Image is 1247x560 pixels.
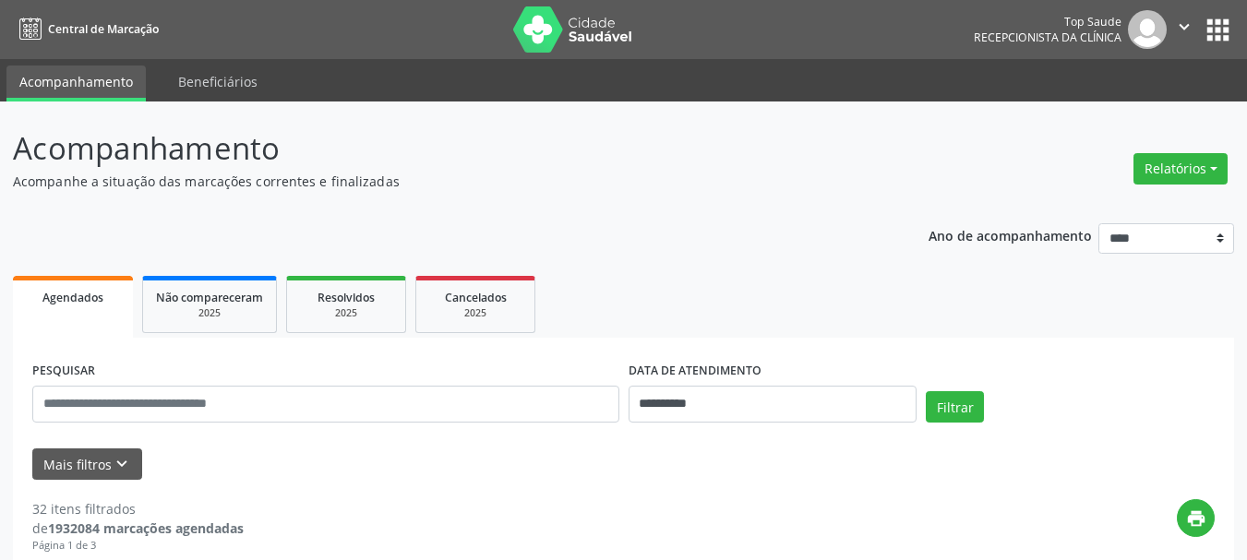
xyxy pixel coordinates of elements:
[926,391,984,423] button: Filtrar
[48,519,244,537] strong: 1932084 marcações agendadas
[445,290,507,305] span: Cancelados
[156,290,263,305] span: Não compareceram
[1177,499,1215,537] button: print
[929,223,1092,246] p: Ano de acompanhamento
[13,125,868,172] p: Acompanhamento
[974,14,1121,30] div: Top Saude
[1133,153,1228,185] button: Relatórios
[32,518,244,538] div: de
[1167,10,1202,49] button: 
[32,538,244,554] div: Página 1 de 3
[42,290,103,305] span: Agendados
[1128,10,1167,49] img: img
[629,357,761,386] label: DATA DE ATENDIMENTO
[1202,14,1234,46] button: apps
[32,357,95,386] label: PESQUISAR
[165,66,270,98] a: Beneficiários
[32,499,244,518] div: 32 itens filtrados
[1174,17,1194,37] i: 
[974,30,1121,45] span: Recepcionista da clínica
[318,290,375,305] span: Resolvidos
[32,448,142,481] button: Mais filtroskeyboard_arrow_down
[429,306,522,320] div: 2025
[13,14,159,44] a: Central de Marcação
[300,306,392,320] div: 2025
[112,454,132,474] i: keyboard_arrow_down
[6,66,146,101] a: Acompanhamento
[48,21,159,37] span: Central de Marcação
[1186,508,1206,529] i: print
[13,172,868,191] p: Acompanhe a situação das marcações correntes e finalizadas
[156,306,263,320] div: 2025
